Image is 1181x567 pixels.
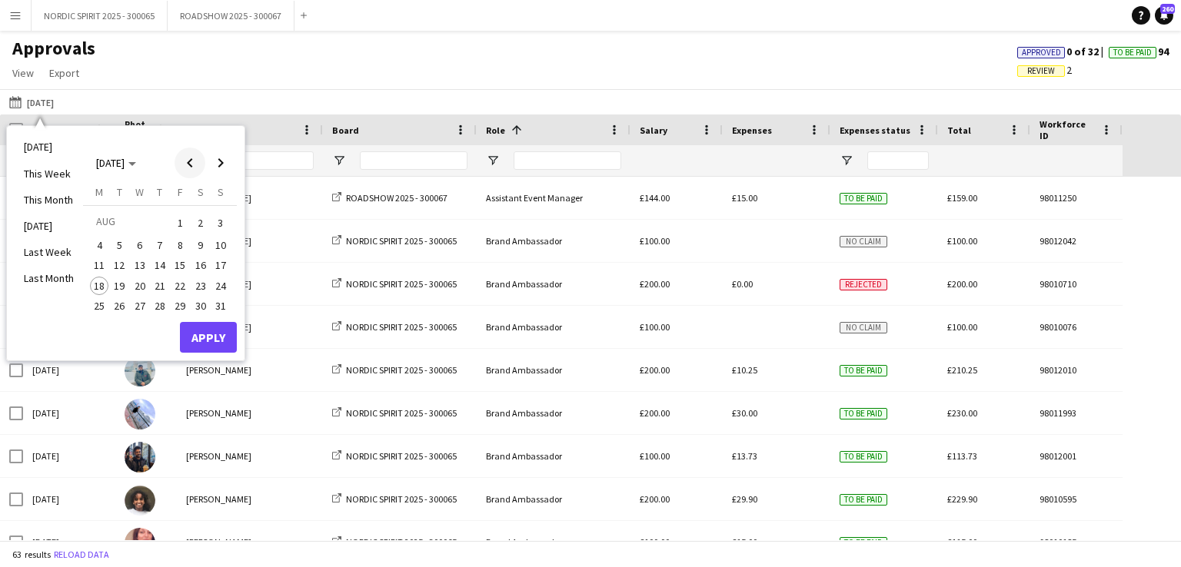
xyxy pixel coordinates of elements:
[177,177,323,219] div: [PERSON_NAME]
[32,1,168,31] button: NORDIC SPIRIT 2025 - 300065
[1030,349,1123,391] div: 98012010
[867,151,929,170] input: Expenses status Filter Input
[732,124,772,136] span: Expenses
[51,546,112,563] button: Reload data
[150,235,170,255] button: 07-08-2025
[1030,392,1123,434] div: 98011993
[190,276,210,296] button: 23-08-2025
[477,263,630,305] div: Brand Ambassador
[170,296,190,316] button: 29-08-2025
[640,536,670,548] span: £100.00
[346,450,457,462] span: NORDIC SPIRIT 2025 - 300065
[177,392,323,434] div: [PERSON_NAME]
[346,321,457,333] span: NORDIC SPIRIT 2025 - 300065
[947,450,977,462] span: £113.73
[332,192,447,204] a: ROADSHOW 2025 - 300067
[332,493,457,505] a: NORDIC SPIRIT 2025 - 300065
[1030,306,1123,348] div: 98010076
[171,257,189,275] span: 15
[840,193,887,204] span: To be paid
[332,364,457,376] a: NORDIC SPIRIT 2025 - 300065
[125,528,155,559] img: mina dilella
[130,296,150,316] button: 27-08-2025
[1030,177,1123,219] div: 98011250
[477,349,630,391] div: Brand Ambassador
[840,537,887,549] span: To be paid
[211,296,231,316] button: 31-08-2025
[168,1,294,31] button: ROADSHOW 2025 - 300067
[150,276,170,296] button: 21-08-2025
[170,235,190,255] button: 08-08-2025
[840,154,853,167] button: Open Filter Menu
[640,278,670,290] span: £200.00
[177,263,323,305] div: [PERSON_NAME]
[6,93,57,111] button: [DATE]
[96,156,125,170] span: [DATE]
[840,236,887,247] span: No claim
[111,257,129,275] span: 12
[170,255,190,275] button: 15-08-2025
[170,276,190,296] button: 22-08-2025
[211,235,231,255] button: 10-08-2025
[840,408,887,419] span: To be paid
[640,450,670,462] span: £100.00
[332,154,346,167] button: Open Filter Menu
[840,279,887,290] span: Rejected
[111,236,129,254] span: 5
[95,185,103,199] span: M
[111,297,129,315] span: 26
[109,276,129,296] button: 19-08-2025
[90,149,142,177] button: Choose month and year
[732,493,757,505] span: £29.90
[947,536,977,548] span: £115.00
[1030,478,1123,520] div: 98010595
[89,276,109,296] button: 18-08-2025
[477,177,630,219] div: Assistant Event Manager
[1109,45,1169,58] span: 94
[125,442,155,472] img: George Tom
[125,118,149,141] span: Photo
[332,124,359,136] span: Board
[131,297,149,315] span: 27
[111,277,129,295] span: 19
[514,151,621,170] input: Role Filter Input
[171,297,189,315] span: 29
[6,63,40,83] a: View
[477,392,630,434] div: Brand Ambassador
[191,212,210,234] span: 2
[190,235,210,255] button: 09-08-2025
[15,161,83,187] li: This Week
[89,296,109,316] button: 25-08-2025
[732,450,757,462] span: £13.73
[640,235,670,247] span: £100.00
[23,349,115,391] div: [DATE]
[840,451,887,463] span: To be paid
[1017,45,1109,58] span: 0 of 32
[151,257,169,275] span: 14
[947,124,971,136] span: Total
[157,185,162,199] span: T
[15,265,83,291] li: Last Month
[190,211,210,235] button: 02-08-2025
[732,192,757,204] span: £15.00
[640,364,670,376] span: £200.00
[477,306,630,348] div: Brand Ambassador
[1030,435,1123,477] div: 98012001
[171,236,189,254] span: 8
[346,192,447,204] span: ROADSHOW 2025 - 300067
[218,185,224,199] span: S
[211,236,230,254] span: 10
[89,235,109,255] button: 04-08-2025
[15,187,83,213] li: This Month
[947,278,977,290] span: £200.00
[947,407,977,419] span: £230.00
[131,236,149,254] span: 6
[43,63,85,83] a: Export
[130,255,150,275] button: 13-08-2025
[211,257,230,275] span: 17
[1030,220,1123,262] div: 98012042
[171,277,189,295] span: 22
[214,151,314,170] input: Name Filter Input
[191,257,210,275] span: 16
[840,124,910,136] span: Expenses status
